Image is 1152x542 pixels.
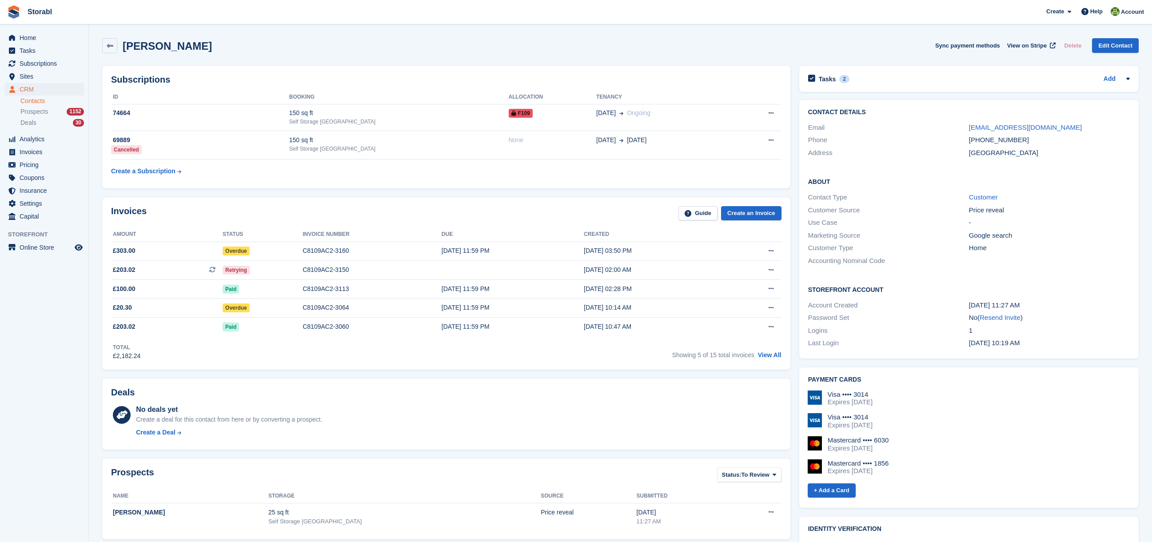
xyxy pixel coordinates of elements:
h2: About [808,177,1130,186]
span: Tasks [20,44,73,57]
span: Retrying [223,266,250,275]
a: View All [758,351,781,359]
div: 150 sq ft [289,135,509,145]
div: Home [969,243,1130,253]
div: [PHONE_NUMBER] [969,135,1130,145]
button: Delete [1060,38,1085,53]
a: menu [4,146,84,158]
span: View on Stripe [1007,41,1047,50]
div: Self Storage [GEOGRAPHIC_DATA] [289,118,509,126]
a: Edit Contact [1092,38,1139,53]
div: Last Login [808,338,969,348]
div: [DATE] 11:59 PM [442,303,584,312]
a: Contacts [20,97,84,105]
h2: Identity verification [808,526,1130,533]
div: Self Storage [GEOGRAPHIC_DATA] [289,145,509,153]
span: Insurance [20,184,73,197]
span: Ongoing [627,109,650,116]
span: £100.00 [113,284,136,294]
a: menu [4,83,84,96]
div: Price reveal [541,508,636,517]
th: Booking [289,90,509,104]
div: [DATE] 03:50 PM [584,246,726,255]
a: Deals 30 [20,118,84,128]
div: [PERSON_NAME] [113,508,268,517]
div: Mastercard •••• 1856 [828,459,889,467]
th: Tenancy [596,90,734,104]
span: Prospects [20,108,48,116]
span: Showing 5 of 15 total invoices [672,351,754,359]
th: Invoice number [303,227,442,242]
div: Logins [808,326,969,336]
div: [DATE] 10:14 AM [584,303,726,312]
div: Visa •••• 3014 [828,391,873,399]
th: Due [442,227,584,242]
span: CRM [20,83,73,96]
span: Help [1090,7,1103,16]
h2: Invoices [111,206,147,221]
div: Customer Type [808,243,969,253]
a: Create a Subscription [111,163,181,179]
div: Create a Subscription [111,167,175,176]
span: Paid [223,323,239,331]
span: Deals [20,119,36,127]
th: Amount [111,227,223,242]
div: [DATE] 11:59 PM [442,284,584,294]
span: [DATE] [596,108,616,118]
div: C8109AC2-3160 [303,246,442,255]
span: Paid [223,285,239,294]
div: Expires [DATE] [828,467,889,475]
span: [DATE] [627,135,646,145]
div: None [509,135,597,145]
div: Password Set [808,313,969,323]
img: Visa Logo [808,391,822,405]
span: Online Store [20,241,73,254]
div: Marketing Source [808,231,969,241]
span: £303.00 [113,246,136,255]
div: [DATE] 10:47 AM [584,322,726,331]
time: 2025-03-24 10:19:00 UTC [969,339,1020,347]
span: [DATE] [596,135,616,145]
a: + Add a Card [808,483,856,498]
h2: Subscriptions [111,75,781,85]
div: C8109AC2-3060 [303,322,442,331]
span: Home [20,32,73,44]
div: Account Created [808,300,969,311]
div: [GEOGRAPHIC_DATA] [969,148,1130,158]
div: [DATE] 11:27 AM [969,300,1130,311]
a: Storabl [24,4,56,19]
a: menu [4,32,84,44]
div: [DATE] [637,508,727,517]
div: Use Case [808,218,969,228]
div: C8109AC2-3150 [303,265,442,275]
div: Price reveal [969,205,1130,215]
h2: Payment cards [808,376,1130,383]
a: View on Stripe [1004,38,1057,53]
span: Create [1046,7,1064,16]
a: Create a Deal [136,428,322,437]
div: Visa •••• 3014 [828,413,873,421]
a: Resend Invite [980,314,1020,321]
span: F109 [509,109,533,118]
div: 150 sq ft [289,108,509,118]
th: Submitted [637,489,727,503]
a: menu [4,159,84,171]
th: Allocation [509,90,597,104]
div: [DATE] 02:00 AM [584,265,726,275]
div: 2 [839,75,849,83]
div: Phone [808,135,969,145]
a: menu [4,171,84,184]
a: menu [4,241,84,254]
button: Sync payment methods [935,38,1000,53]
span: Invoices [20,146,73,158]
div: Email [808,123,969,133]
th: ID [111,90,289,104]
div: 1152 [67,108,84,116]
div: 25 sq ft [268,508,541,517]
img: Mastercard Logo [808,459,822,474]
div: C8109AC2-3064 [303,303,442,312]
div: Google search [969,231,1130,241]
h2: Tasks [819,75,836,83]
span: Pricing [20,159,73,171]
span: Status: [722,470,741,479]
